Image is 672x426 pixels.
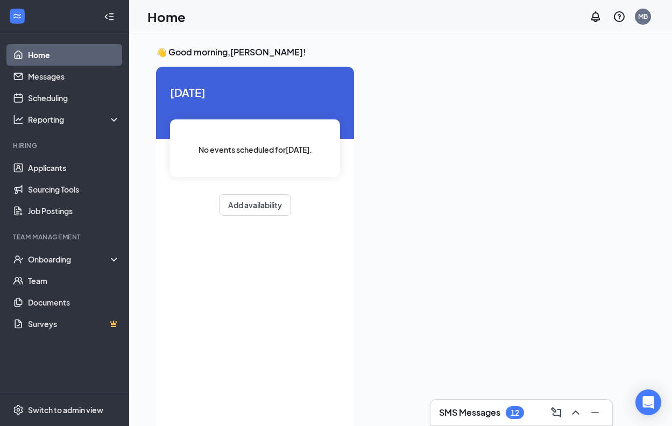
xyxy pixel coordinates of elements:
button: Minimize [586,404,604,421]
a: Scheduling [28,87,120,109]
div: Onboarding [28,254,111,265]
a: Sourcing Tools [28,179,120,200]
a: Applicants [28,157,120,179]
h3: SMS Messages [439,407,500,418]
div: Reporting [28,114,121,125]
a: Messages [28,66,120,87]
svg: Notifications [589,10,602,23]
div: Open Intercom Messenger [635,389,661,415]
a: Team [28,270,120,292]
div: 12 [511,408,519,417]
svg: Analysis [13,114,24,125]
div: Team Management [13,232,118,242]
span: No events scheduled for [DATE] . [199,144,312,155]
button: Add availability [219,194,291,216]
span: [DATE] [170,84,340,101]
h1: Home [147,8,186,26]
a: Home [28,44,120,66]
svg: Collapse [104,11,115,22]
a: Job Postings [28,200,120,222]
svg: UserCheck [13,254,24,265]
svg: ComposeMessage [550,406,563,419]
div: MB [638,12,648,21]
div: Switch to admin view [28,404,103,415]
div: Hiring [13,141,118,150]
svg: ChevronUp [569,406,582,419]
svg: QuestionInfo [613,10,626,23]
h3: 👋 Good morning, [PERSON_NAME] ! [156,46,645,58]
a: Documents [28,292,120,313]
button: ChevronUp [567,404,584,421]
svg: Minimize [589,406,602,419]
svg: Settings [13,404,24,415]
button: ComposeMessage [548,404,565,421]
a: SurveysCrown [28,313,120,335]
svg: WorkstreamLogo [12,11,23,22]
